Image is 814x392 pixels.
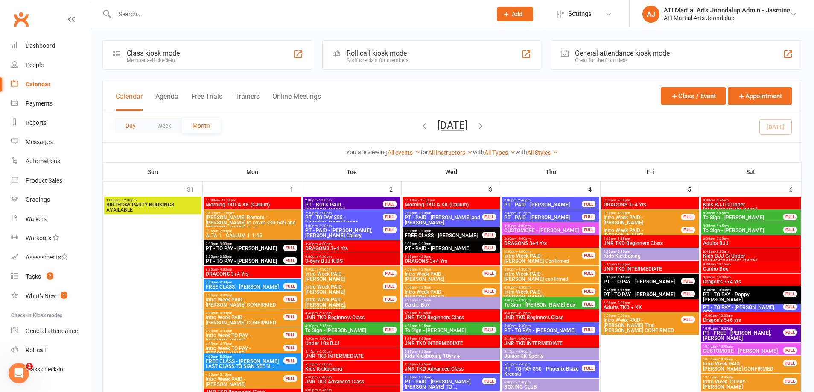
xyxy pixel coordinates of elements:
[182,118,221,133] button: Month
[616,275,630,279] span: - 5:45pm
[26,363,33,370] span: 2
[603,202,697,207] span: DRAGONS 3+4 Yrs
[603,228,682,238] span: Intro Week PAID - [PERSON_NAME]
[582,201,595,207] div: FULL
[482,327,496,333] div: FULL
[347,57,408,63] div: Staff check-in for members
[218,280,232,284] span: - 4:30pm
[603,279,682,284] span: PT - TO PAY - [PERSON_NAME]
[504,286,582,289] span: 4:00pm
[205,242,284,246] span: 2:30pm
[703,305,784,315] span: PT - TO PAY - [PERSON_NAME] $50
[603,237,697,241] span: 4:30pm
[504,224,582,228] span: 3:30pm
[504,198,582,202] span: 2:00pm
[11,36,90,56] a: Dashboard
[305,324,383,328] span: 4:30pm
[11,267,90,286] a: Tasks 2
[205,297,284,307] span: Intro Week PAID - [PERSON_NAME] CONFIRMED
[26,177,62,184] div: Product Sales
[417,268,431,271] span: - 4:30pm
[582,227,595,233] div: FULL
[783,227,797,233] div: FULL
[26,327,78,334] div: General attendance
[603,211,682,215] span: 3:30pm
[417,229,431,233] span: - 3:30pm
[789,182,801,196] div: 6
[588,182,600,196] div: 4
[717,327,733,330] span: - 10:30am
[504,289,582,300] span: Intro Week PAID - [PERSON_NAME]
[346,149,388,156] strong: You are viewing
[26,81,50,88] div: Calendar
[106,198,200,202] span: 11:00am
[318,268,332,271] span: - 4:30pm
[516,298,531,302] span: - 4:30pm
[582,301,595,307] div: FULL
[26,292,56,299] div: What's New
[404,286,483,289] span: 4:00pm
[305,228,383,238] span: PT - PAID - [PERSON_NAME], [PERSON_NAME] Gallery
[383,227,397,233] div: FULL
[383,296,397,302] div: FULL
[155,92,178,111] button: Agenda
[616,211,630,215] span: - 4:00pm
[272,92,321,111] button: Online Meetings
[504,298,582,302] span: 4:00pm
[504,228,582,233] span: CUSTOMORE - [PERSON_NAME]
[305,259,399,264] span: 3-6yrs BJJ KIDS
[715,262,731,266] span: - 10:15am
[482,214,496,220] div: FULL
[703,241,799,246] span: Adults BJJ
[218,293,232,297] span: - 4:00pm
[404,315,498,320] span: JNR TKD Beginners Class
[127,49,180,57] div: Class kiosk mode
[205,246,284,251] span: PT - TO PAY - [PERSON_NAME]
[516,224,531,228] span: - 4:00pm
[11,94,90,113] a: Payments
[115,118,146,133] button: Day
[11,171,90,190] a: Product Sales
[404,328,483,333] span: To Sign - [PERSON_NAME]
[575,49,670,57] div: General attendance kiosk mode
[417,211,431,215] span: - 3:00pm
[616,250,630,253] span: - 5:15pm
[603,318,682,333] span: Intro Week PAID - [PERSON_NAME] Thai [PERSON_NAME] CONFIRMED
[220,211,234,215] span: - 1:30pm
[205,233,299,238] span: ALTA 1 - CALLUM 1-1:45
[318,211,332,215] span: - 3:00pm
[404,324,483,328] span: 4:30pm
[642,6,659,23] div: AJ
[417,286,431,289] span: - 4:30pm
[305,315,399,320] span: JNR TKD Beginners Class
[26,196,50,203] div: Gradings
[527,149,558,156] a: All Styles
[11,113,90,133] a: Reports
[582,252,595,259] div: FULL
[482,270,496,277] div: FULL
[504,271,582,282] span: Intro Week PAID - [PERSON_NAME] confirmed
[512,11,522,18] span: Add
[383,327,397,333] div: FULL
[681,214,695,220] div: FULL
[404,229,483,233] span: 3:00pm
[305,242,399,246] span: 3:30pm
[504,302,582,307] span: To Sign - [PERSON_NAME] Box
[11,56,90,75] a: People
[205,329,284,333] span: 4:00pm
[318,324,332,328] span: - 5:15pm
[438,119,467,131] button: [DATE]
[717,314,733,318] span: - 10:30am
[205,198,299,202] span: 11:00am
[616,262,630,266] span: - 6:00pm
[703,237,799,241] span: 8:30am
[305,311,399,315] span: 4:30pm
[11,360,90,379] a: Class kiosk mode
[482,232,496,238] div: FULL
[404,271,483,282] span: Intro Week PAID - [PERSON_NAME]
[703,198,799,202] span: 8:00am
[26,62,44,68] div: People
[616,301,630,305] span: - 7:00pm
[205,268,299,271] span: 3:30pm
[516,286,531,289] span: - 4:30pm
